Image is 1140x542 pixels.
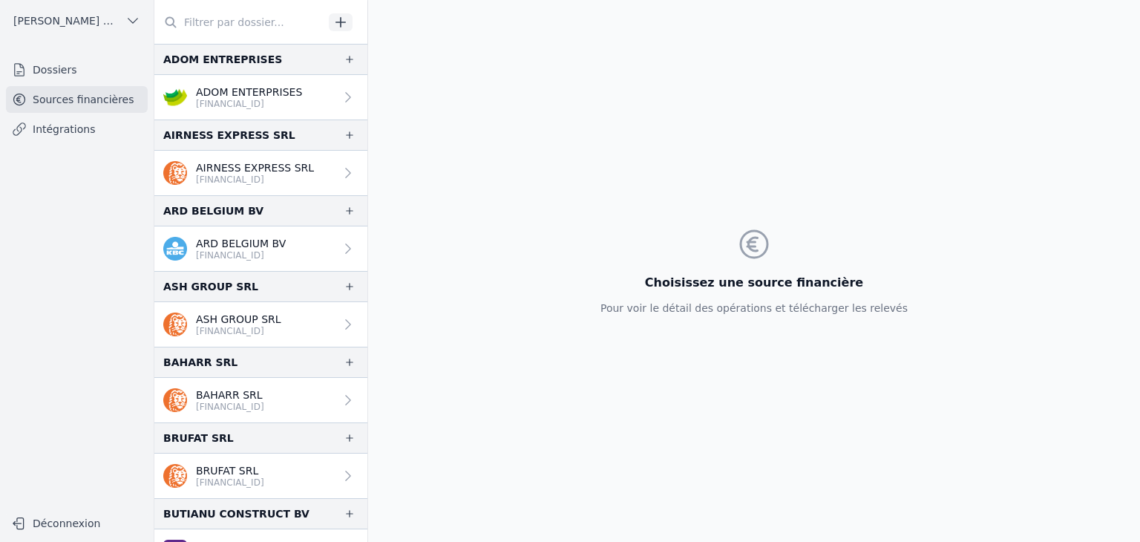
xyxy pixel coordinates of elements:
img: kbc.png [163,237,187,261]
div: BRUFAT SRL [163,429,234,447]
img: ing.png [163,313,187,336]
input: Filtrer par dossier... [154,9,324,36]
p: [FINANCIAL_ID] [196,477,264,489]
div: BUTIANU CONSTRUCT BV [163,505,309,523]
a: BAHARR SRL [FINANCIAL_ID] [154,378,367,422]
img: ing.png [163,388,187,412]
span: [PERSON_NAME] ET PARTNERS SRL [13,13,119,28]
p: [FINANCIAL_ID] [196,401,264,413]
button: Déconnexion [6,512,148,535]
a: ARD BELGIUM BV [FINANCIAL_ID] [154,226,367,271]
a: BRUFAT SRL [FINANCIAL_ID] [154,454,367,498]
p: AIRNESS EXPRESS SRL [196,160,314,175]
div: BAHARR SRL [163,353,237,371]
p: [FINANCIAL_ID] [196,174,314,186]
div: ARD BELGIUM BV [163,202,263,220]
p: [FINANCIAL_ID] [196,249,286,261]
img: ing.png [163,464,187,488]
div: AIRNESS EXPRESS SRL [163,126,295,144]
a: ADOM ENTERPRISES [FINANCIAL_ID] [154,75,367,120]
button: [PERSON_NAME] ET PARTNERS SRL [6,9,148,33]
p: ADOM ENTERPRISES [196,85,302,99]
div: ASH GROUP SRL [163,278,258,296]
a: ASH GROUP SRL [FINANCIAL_ID] [154,302,367,347]
p: [FINANCIAL_ID] [196,98,302,110]
a: Dossiers [6,56,148,83]
img: ing.png [163,161,187,185]
div: ADOM ENTREPRISES [163,50,282,68]
p: [FINANCIAL_ID] [196,325,281,337]
p: Pour voir le détail des opérations et télécharger les relevés [600,301,908,316]
img: crelan.png [163,85,187,109]
a: AIRNESS EXPRESS SRL [FINANCIAL_ID] [154,151,367,195]
p: ARD BELGIUM BV [196,236,286,251]
p: BRUFAT SRL [196,463,264,478]
p: ASH GROUP SRL [196,312,281,327]
p: BAHARR SRL [196,388,264,402]
h3: Choisissez une source financière [600,274,908,292]
a: Intégrations [6,116,148,143]
a: Sources financières [6,86,148,113]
